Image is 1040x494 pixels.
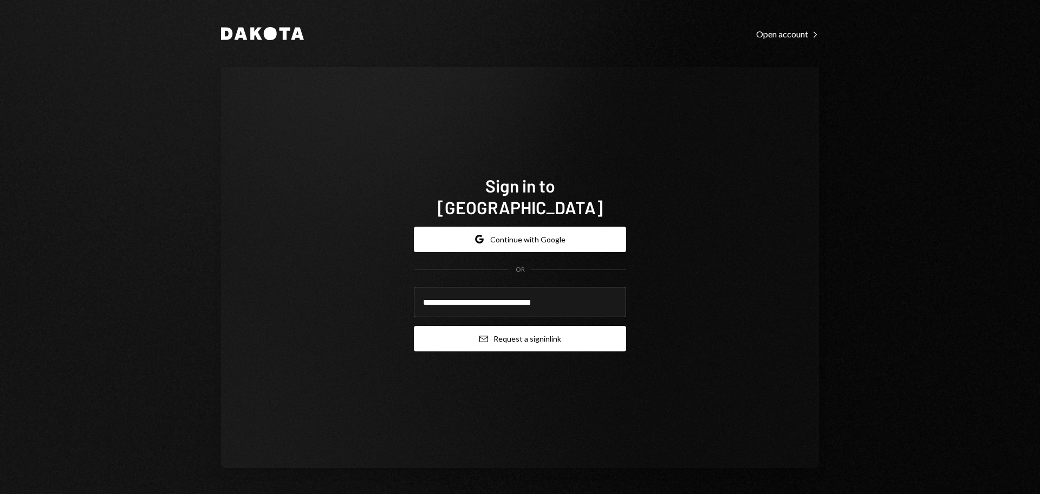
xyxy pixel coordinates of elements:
[414,175,626,218] h1: Sign in to [GEOGRAPHIC_DATA]
[414,326,626,351] button: Request a signinlink
[756,28,819,40] a: Open account
[414,227,626,252] button: Continue with Google
[516,265,525,274] div: OR
[756,29,819,40] div: Open account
